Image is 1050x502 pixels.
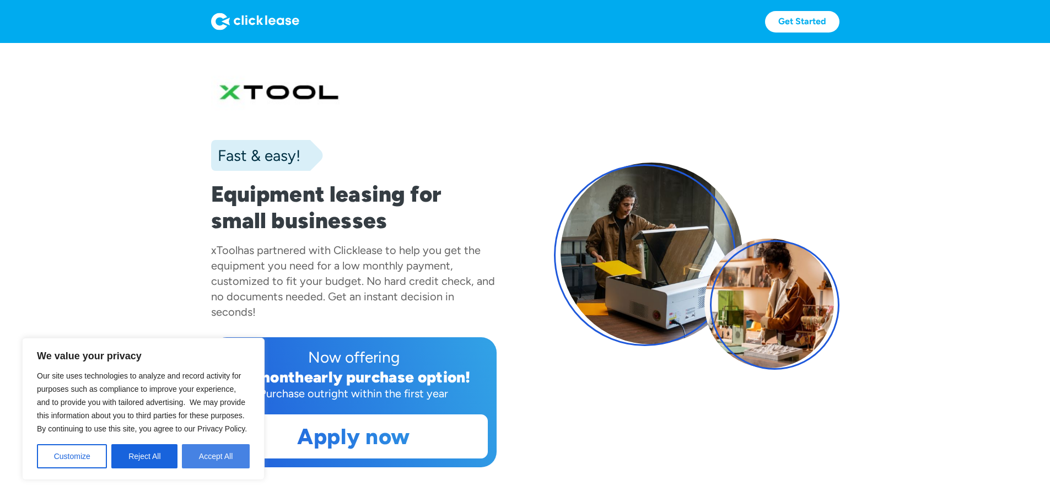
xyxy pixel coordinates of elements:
div: We value your privacy [22,338,265,480]
img: Logo [211,13,299,30]
a: Get Started [765,11,839,33]
div: early purchase option! [304,368,471,386]
button: Reject All [111,444,177,468]
p: We value your privacy [37,349,250,363]
div: Purchase outright within the first year [220,386,488,401]
button: Accept All [182,444,250,468]
div: Now offering [220,346,488,368]
button: Customize [37,444,107,468]
div: 12 month [236,368,304,386]
div: has partnered with Clicklease to help you get the equipment you need for a low monthly payment, c... [211,244,495,319]
a: Apply now [220,415,487,458]
div: xTool [211,244,238,257]
div: Fast & easy! [211,144,300,166]
h1: Equipment leasing for small businesses [211,181,497,234]
span: Our site uses technologies to analyze and record activity for purposes such as compliance to impr... [37,371,247,433]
